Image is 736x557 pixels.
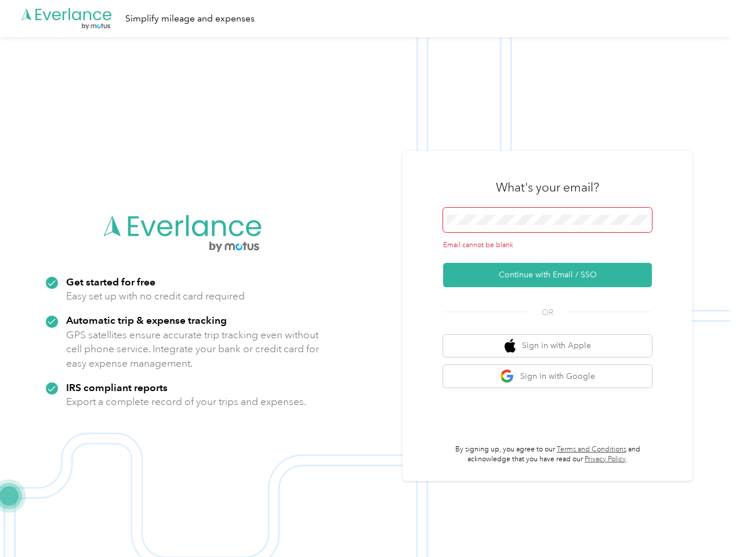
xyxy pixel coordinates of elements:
div: Simplify mileage and expenses [125,12,255,26]
strong: Get started for free [66,276,155,288]
button: Continue with Email / SSO [443,263,652,287]
p: GPS satellites ensure accurate trip tracking even without cell phone service. Integrate your bank... [66,328,320,371]
span: OR [527,306,568,319]
p: Easy set up with no credit card required [66,289,245,303]
button: google logoSign in with Google [443,365,652,388]
p: Export a complete record of your trips and expenses. [66,395,306,409]
a: Terms and Conditions [557,445,626,454]
a: Privacy Policy [585,455,626,464]
div: Email cannot be blank [443,240,652,251]
h3: What's your email? [496,179,599,196]
img: apple logo [505,339,516,353]
strong: IRS compliant reports [66,381,168,393]
strong: Automatic trip & expense tracking [66,314,227,326]
p: By signing up, you agree to our and acknowledge that you have read our . [443,444,652,465]
img: google logo [500,369,514,384]
button: apple logoSign in with Apple [443,335,652,357]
